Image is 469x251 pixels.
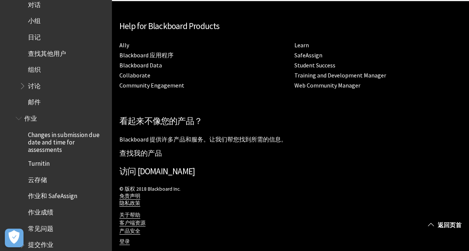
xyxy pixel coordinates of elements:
a: 查找我的产品 [119,149,162,158]
a: 产品安全 [119,228,140,235]
span: 作业 [24,112,37,122]
span: 云存储 [28,174,47,184]
span: 常见问题 [28,222,53,232]
a: Web Community Manager [294,82,360,89]
span: 邮件 [28,96,41,106]
span: 组织 [28,63,41,73]
a: Blackboard Data [119,61,162,69]
span: 作业和 SafeAssign [28,190,77,200]
a: Collaborate [119,72,150,79]
span: 作业成绩 [28,206,53,216]
button: Open Preferences [5,229,24,247]
span: Changes in submission due date and time for assessments [28,128,107,153]
a: 隐私政策 [119,200,140,207]
a: Community Engagement [119,82,184,89]
a: Student Success [294,61,335,69]
a: 客户端资源 [119,220,146,226]
a: Learn [294,41,309,49]
a: 关于帮助 [119,212,140,219]
p: Blackboard 提供许多产品和服务。让我们帮您找到所需的信息。 [119,135,462,143]
span: 日记 [28,31,41,41]
a: SafeAssign [294,51,322,59]
h2: Help for Blackboard Products [119,20,462,33]
a: 登录 [119,238,130,245]
a: Blackboard 应用程序 [119,51,173,59]
h2: 看起来不像您的产品？ [119,115,462,128]
span: 讨论 [28,80,41,90]
a: 访问 [DOMAIN_NAME] [119,166,195,177]
span: 小组 [28,15,41,25]
p: © 版权 2018 Blackboard Inc. [119,185,462,207]
span: 提交作业 [28,239,53,249]
a: Training and Development Manager [294,72,386,79]
a: 免责声明 [119,193,140,200]
a: Ally [119,41,129,49]
span: 查找其他用户 [28,47,66,57]
a: 返回页首 [422,218,469,232]
span: Turnitin [28,157,50,167]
